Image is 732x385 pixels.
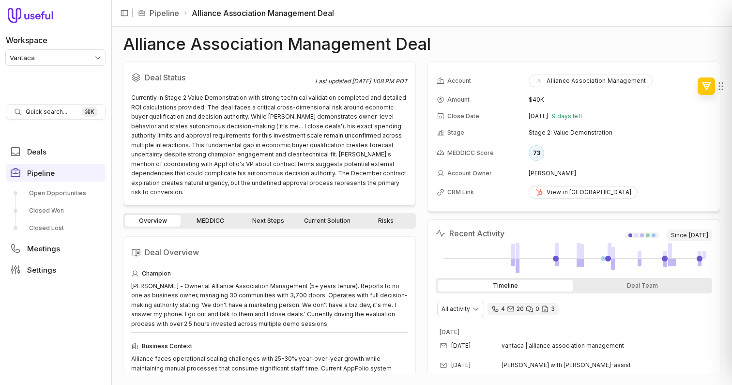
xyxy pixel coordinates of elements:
[502,361,631,369] span: [PERSON_NAME] with [PERSON_NAME]-assist
[131,245,408,260] h2: Deal Overview
[123,38,431,50] h1: Alliance Association Management Deal
[27,169,55,177] span: Pipeline
[131,93,408,197] div: Currently in Stage 2 Value Demonstration with strong technical validation completed and detailed ...
[689,231,708,239] time: [DATE]
[451,342,471,350] time: [DATE]
[447,112,479,120] span: Close Date
[27,148,46,155] span: Deals
[502,342,624,350] span: vantaca | alliance association management
[529,92,711,108] td: $40K
[6,220,106,236] a: Closed Lost
[131,281,408,329] div: [PERSON_NAME] - Owner at Alliance Association Management (5+ years tenure). Reports to no one as ...
[552,112,582,120] span: 9 days left
[667,230,712,241] span: Since
[27,245,60,252] span: Meetings
[131,340,408,352] div: Business Context
[6,185,106,236] div: Pipeline submenu
[451,361,471,369] time: [DATE]
[447,129,464,137] span: Stage
[447,169,492,177] span: Account Owner
[26,108,67,116] span: Quick search...
[529,112,548,120] time: [DATE]
[440,328,459,336] time: [DATE]
[183,7,334,19] li: Alliance Association Management Deal
[352,77,408,85] time: [DATE] 1:08 PM PDT
[6,240,106,257] a: Meetings
[6,34,47,46] label: Workspace
[358,215,414,227] a: Risks
[132,7,134,19] span: |
[438,280,573,292] div: Timeline
[27,266,56,274] span: Settings
[447,188,474,196] span: CRM Link
[6,185,106,201] a: Open Opportunities
[488,303,559,315] div: 4 calls and 20 email threads
[150,7,179,19] a: Pipeline
[315,77,408,85] div: Last updated
[529,186,638,199] a: View in [GEOGRAPHIC_DATA]
[535,188,631,196] div: View in [GEOGRAPHIC_DATA]
[82,107,97,117] kbd: ⌘ K
[6,203,106,218] a: Closed Won
[131,70,315,85] h2: Deal Status
[447,149,494,157] span: MEDDICC Score
[6,143,106,160] a: Deals
[6,261,106,278] a: Settings
[125,215,181,227] a: Overview
[529,166,711,181] td: [PERSON_NAME]
[529,145,544,161] div: 73
[241,215,296,227] a: Next Steps
[117,6,132,20] button: Collapse sidebar
[298,215,356,227] a: Current Solution
[6,164,106,182] a: Pipeline
[575,280,711,292] div: Deal Team
[529,75,652,87] button: Alliance Association Management
[529,125,711,140] td: Stage 2: Value Demonstration
[447,96,470,104] span: Amount
[535,77,646,85] div: Alliance Association Management
[131,268,408,279] div: Champion
[436,228,504,239] h2: Recent Activity
[183,215,238,227] a: MEDDICC
[447,77,471,85] span: Account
